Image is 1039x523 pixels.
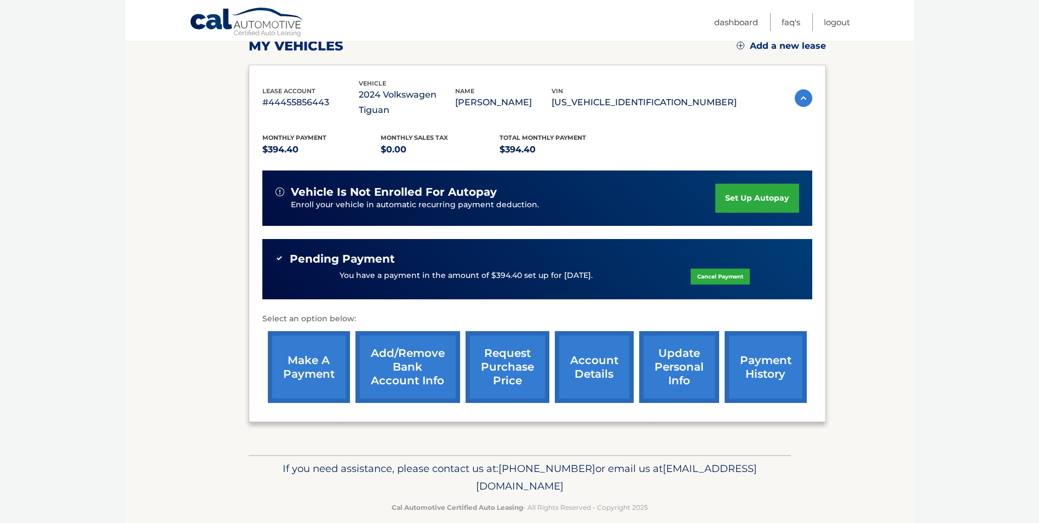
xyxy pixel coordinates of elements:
p: $394.40 [500,142,618,157]
p: [US_VEHICLE_IDENTIFICATION_NUMBER] [552,95,737,110]
a: Cal Automotive [190,7,305,39]
img: check-green.svg [275,254,283,262]
p: #44455856443 [262,95,359,110]
p: [PERSON_NAME] [455,95,552,110]
a: payment history [725,331,807,403]
a: request purchase price [466,331,549,403]
a: Add a new lease [737,41,826,52]
span: lease account [262,87,315,95]
img: accordion-active.svg [795,89,812,107]
a: update personal info [639,331,719,403]
a: account details [555,331,634,403]
a: FAQ's [782,13,800,31]
a: Add/Remove bank account info [355,331,460,403]
span: [PHONE_NUMBER] [498,462,595,475]
p: If you need assistance, please contact us at: or email us at [256,460,784,495]
p: $394.40 [262,142,381,157]
img: alert-white.svg [275,187,284,196]
a: Cancel Payment [691,269,750,285]
p: - All Rights Reserved - Copyright 2025 [256,502,784,513]
p: $0.00 [381,142,500,157]
strong: Cal Automotive Certified Auto Leasing [392,503,523,511]
h2: my vehicles [249,38,343,54]
img: add.svg [737,42,744,49]
p: 2024 Volkswagen Tiguan [359,87,455,118]
span: [EMAIL_ADDRESS][DOMAIN_NAME] [476,462,757,492]
a: set up autopay [715,184,799,213]
span: vehicle [359,79,386,87]
span: Pending Payment [290,252,395,266]
p: Select an option below: [262,312,812,326]
span: Monthly sales Tax [381,134,448,141]
span: name [455,87,474,95]
a: Dashboard [714,13,758,31]
p: Enroll your vehicle in automatic recurring payment deduction. [291,199,716,211]
span: Total Monthly Payment [500,134,586,141]
a: make a payment [268,331,350,403]
span: vin [552,87,563,95]
p: You have a payment in the amount of $394.40 set up for [DATE]. [340,270,593,282]
a: Logout [824,13,850,31]
span: Monthly Payment [262,134,326,141]
span: vehicle is not enrolled for autopay [291,185,497,199]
